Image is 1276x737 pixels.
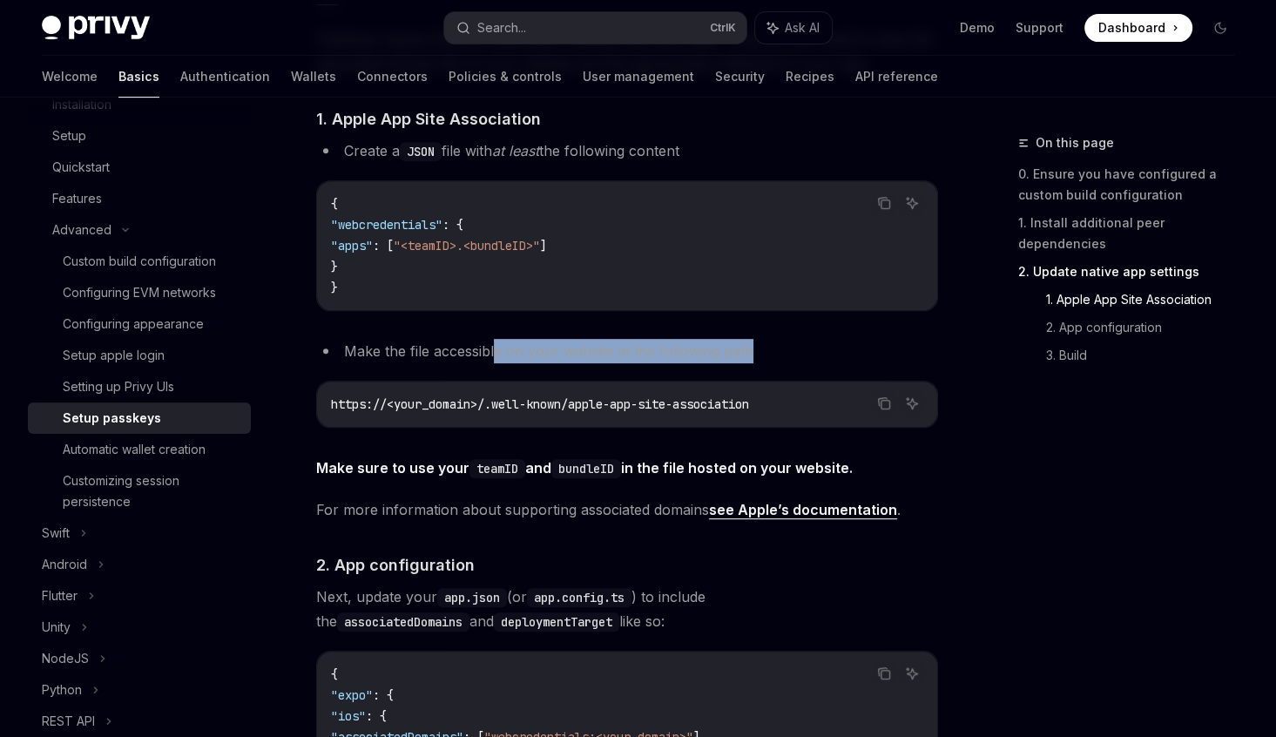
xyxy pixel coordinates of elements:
[28,308,251,340] a: Configuring appearance
[394,238,540,254] span: "<teamID>.<bundleID>"
[63,439,206,460] div: Automatic wallet creation
[316,497,938,522] span: For more information about supporting associated domains .
[901,662,923,685] button: Ask AI
[63,345,165,366] div: Setup apple login
[477,17,526,38] div: Search...
[1018,258,1248,286] a: 2. Update native app settings
[63,251,216,272] div: Custom build configuration
[551,459,621,478] code: bundleID
[331,396,749,412] span: https://<your_domain>/.well-known/apple-app-site-association
[28,152,251,183] a: Quickstart
[118,56,159,98] a: Basics
[42,16,150,40] img: dark logo
[331,196,338,212] span: {
[28,371,251,402] a: Setting up Privy UIs
[755,12,832,44] button: Ask AI
[42,711,95,732] div: REST API
[28,434,251,465] a: Automatic wallet creation
[709,501,897,519] a: see Apple’s documentation
[527,588,631,607] code: app.config.ts
[442,217,463,233] span: : {
[337,612,469,632] code: associatedDomains
[855,56,938,98] a: API reference
[316,459,853,477] strong: Make sure to use your and in the file hosted on your website.
[901,392,923,415] button: Ask AI
[28,246,251,277] a: Custom build configuration
[331,666,338,682] span: {
[331,687,373,703] span: "expo"
[469,459,525,478] code: teamID
[1018,160,1248,209] a: 0. Ensure you have configured a custom build configuration
[42,554,87,575] div: Android
[873,192,895,214] button: Copy the contents from the code block
[366,708,387,724] span: : {
[28,402,251,434] a: Setup passkeys
[373,687,394,703] span: : {
[1046,314,1248,341] a: 2. App configuration
[316,585,938,633] span: Next, update your (or ) to include the and like so:
[449,56,562,98] a: Policies & controls
[316,339,938,363] li: Make the file accessible on your website at the following path
[1084,14,1192,42] a: Dashboard
[331,280,338,295] span: }
[437,588,507,607] code: app.json
[52,125,86,146] div: Setup
[331,217,442,233] span: "webcredentials"
[540,238,547,254] span: ]
[1046,286,1248,314] a: 1. Apple App Site Association
[785,19,820,37] span: Ask AI
[1206,14,1234,42] button: Toggle dark mode
[28,120,251,152] a: Setup
[52,188,102,209] div: Features
[316,553,475,577] span: 2. App configuration
[331,238,373,254] span: "apps"
[28,340,251,371] a: Setup apple login
[28,465,251,517] a: Customizing session persistence
[444,12,747,44] button: Search...CtrlK
[180,56,270,98] a: Authentication
[373,238,394,254] span: : [
[786,56,834,98] a: Recipes
[63,408,161,429] div: Setup passkeys
[52,157,110,178] div: Quickstart
[63,470,240,512] div: Customizing session persistence
[873,392,895,415] button: Copy the contents from the code block
[583,56,694,98] a: User management
[63,314,204,335] div: Configuring appearance
[316,107,541,131] span: 1. Apple App Site Association
[1098,19,1165,37] span: Dashboard
[331,259,338,274] span: }
[1016,19,1063,37] a: Support
[1018,209,1248,258] a: 1. Install additional peer dependencies
[901,192,923,214] button: Ask AI
[42,56,98,98] a: Welcome
[52,220,111,240] div: Advanced
[63,376,174,397] div: Setting up Privy UIs
[960,19,995,37] a: Demo
[331,708,366,724] span: "ios"
[42,585,78,606] div: Flutter
[28,183,251,214] a: Features
[42,648,89,669] div: NodeJS
[710,21,736,35] span: Ctrl K
[494,612,619,632] code: deploymentTarget
[1036,132,1114,153] span: On this page
[357,56,428,98] a: Connectors
[316,139,938,163] li: Create a file with the following content
[400,142,442,161] code: JSON
[873,662,895,685] button: Copy the contents from the code block
[42,680,82,700] div: Python
[42,617,71,638] div: Unity
[42,523,70,544] div: Swift
[291,56,336,98] a: Wallets
[492,142,539,159] em: at least
[63,282,216,303] div: Configuring EVM networks
[715,56,765,98] a: Security
[28,277,251,308] a: Configuring EVM networks
[1046,341,1248,369] a: 3. Build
